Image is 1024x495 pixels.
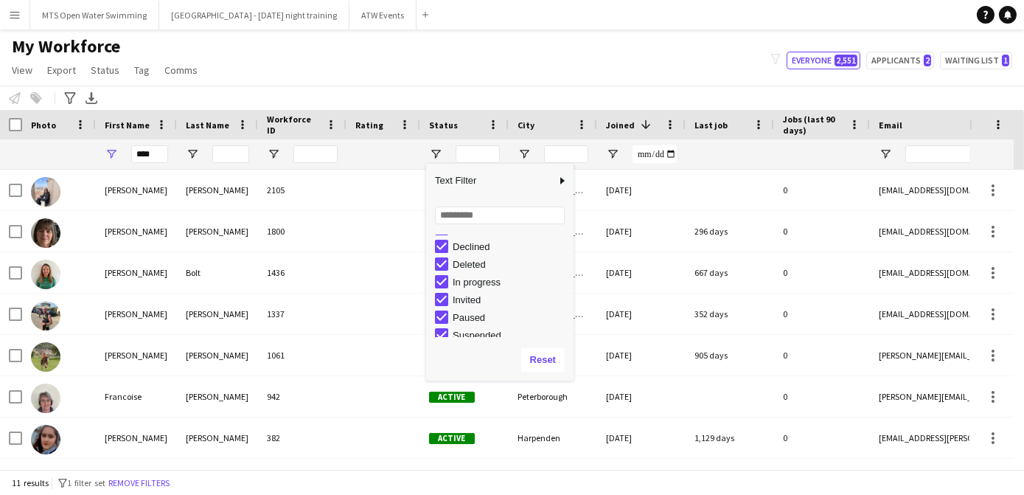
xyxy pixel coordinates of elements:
[258,252,346,293] div: 1436
[293,145,338,163] input: Workforce ID Filter Input
[47,63,76,77] span: Export
[41,60,82,80] a: Export
[453,294,569,305] div: Invited
[105,120,150,131] span: First Name
[105,475,173,491] button: Remove filters
[61,89,79,107] app-action-btn: Advanced filters
[429,433,475,444] span: Active
[258,418,346,458] div: 382
[597,418,686,458] div: [DATE]
[258,294,346,334] div: 1337
[31,342,60,372] img: Francesca Raynor
[774,170,870,210] div: 0
[31,425,60,454] img: Fran Bayne
[940,52,1012,69] button: Waiting list1
[879,120,902,131] span: Email
[453,330,569,341] div: Suspended
[105,148,118,161] button: Open Filter Menu
[694,120,728,131] span: Last job
[85,60,125,80] a: Status
[186,148,199,161] button: Open Filter Menu
[787,52,860,69] button: Everyone2,551
[453,259,569,270] div: Deleted
[96,294,177,334] div: [PERSON_NAME]
[426,168,556,193] span: Text Filter
[159,60,203,80] a: Comms
[258,376,346,417] div: 942
[212,145,249,163] input: Last Name Filter Input
[453,277,569,288] div: In progress
[453,241,569,252] div: Declined
[456,145,500,163] input: Status Filter Input
[835,55,857,66] span: 2,551
[134,63,150,77] span: Tag
[429,120,458,131] span: Status
[509,376,597,417] div: Peterborough
[186,120,229,131] span: Last Name
[91,63,119,77] span: Status
[426,164,574,381] div: Column Filter
[31,218,60,248] img: Fran Wade
[544,145,588,163] input: City Filter Input
[426,167,574,361] div: Filter List
[783,114,843,136] span: Jobs (last 90 days)
[355,120,383,131] span: Rating
[597,335,686,375] div: [DATE]
[597,376,686,417] div: [DATE]
[177,211,258,252] div: [PERSON_NAME]
[267,148,280,161] button: Open Filter Menu
[31,120,56,131] span: Photo
[349,1,417,30] button: ATW Events
[258,335,346,375] div: 1061
[774,252,870,293] div: 0
[774,376,870,417] div: 0
[686,252,774,293] div: 667 days
[177,252,258,293] div: Bolt
[258,211,346,252] div: 1800
[774,211,870,252] div: 0
[177,376,258,417] div: [PERSON_NAME]
[177,335,258,375] div: [PERSON_NAME]
[96,376,177,417] div: Francoise
[606,120,635,131] span: Joined
[128,60,156,80] a: Tag
[96,211,177,252] div: [PERSON_NAME]
[31,384,60,413] img: Francoise Barron
[521,348,565,372] button: Reset
[31,260,60,289] img: Francesca Bolt
[67,477,105,488] span: 1 filter set
[96,252,177,293] div: [PERSON_NAME]
[31,177,60,207] img: Frances Gamble
[177,170,258,210] div: [PERSON_NAME]
[606,148,619,161] button: Open Filter Menu
[131,145,168,163] input: First Name Filter Input
[774,294,870,334] div: 0
[30,1,159,30] button: MTS Open Water Swimming
[177,418,258,458] div: [PERSON_NAME]
[453,312,569,323] div: Paused
[1002,55,1009,66] span: 1
[774,418,870,458] div: 0
[12,35,120,58] span: My Workforce
[866,52,934,69] button: Applicants2
[879,148,892,161] button: Open Filter Menu
[597,211,686,252] div: [DATE]
[518,120,534,131] span: City
[686,211,774,252] div: 296 days
[429,148,442,161] button: Open Filter Menu
[509,418,597,458] div: Harpenden
[435,207,565,224] input: Search filter values
[177,294,258,334] div: [PERSON_NAME]
[518,148,531,161] button: Open Filter Menu
[31,301,60,330] img: Frank Holmes
[633,145,677,163] input: Joined Filter Input
[96,170,177,210] div: [PERSON_NAME]
[597,294,686,334] div: [DATE]
[12,63,32,77] span: View
[686,294,774,334] div: 352 days
[597,252,686,293] div: [DATE]
[6,60,38,80] a: View
[159,1,349,30] button: [GEOGRAPHIC_DATA] - [DATE] night training
[267,114,320,136] span: Workforce ID
[164,63,198,77] span: Comms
